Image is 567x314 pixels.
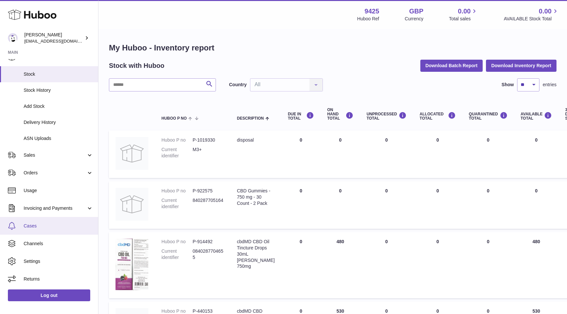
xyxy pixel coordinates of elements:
[193,239,224,245] dd: P-914492
[115,137,148,170] img: product image
[24,119,93,126] span: Delivery History
[161,248,193,261] dt: Current identifier
[24,258,93,265] span: Settings
[24,32,83,44] div: [PERSON_NAME]
[449,16,478,22] span: Total sales
[229,82,247,88] label: Country
[409,7,423,16] strong: GBP
[288,112,314,121] div: DUE IN TOTAL
[161,137,193,143] dt: Huboo P no
[514,130,559,178] td: 0
[514,232,559,298] td: 480
[504,7,559,22] a: 0.00 AVAILABLE Stock Total
[281,181,321,229] td: 0
[24,241,93,247] span: Channels
[321,181,360,229] td: 0
[161,116,187,121] span: Huboo P no
[487,137,490,143] span: 0
[367,112,407,121] div: UNPROCESSED Total
[321,130,360,178] td: 0
[360,232,413,298] td: 0
[469,112,508,121] div: QUARANTINED Total
[281,232,321,298] td: 0
[161,188,193,194] dt: Huboo P no
[24,205,86,211] span: Invoicing and Payments
[458,7,471,16] span: 0.00
[514,181,559,229] td: 0
[449,7,478,22] a: 0.00 Total sales
[360,181,413,229] td: 0
[502,82,514,88] label: Show
[161,147,193,159] dt: Current identifier
[487,188,490,193] span: 0
[237,116,264,121] span: Description
[237,239,275,269] div: cbdMD CBD Oil Tincture Drops 30mL [PERSON_NAME] 750mg
[237,137,275,143] div: disposal
[281,130,321,178] td: 0
[504,16,559,22] span: AVAILABLE Stock Total
[24,135,93,142] span: ASN Uploads
[24,170,86,176] span: Orders
[237,188,275,206] div: CBD Gummies - 750 mg - 30 Count - 2 Pack
[24,38,96,44] span: [EMAIL_ADDRESS][DOMAIN_NAME]
[24,152,86,158] span: Sales
[487,308,490,314] span: 0
[193,188,224,194] dd: P-922575
[420,60,483,71] button: Download Batch Report
[8,289,90,301] a: Log out
[24,103,93,109] span: Add Stock
[420,112,456,121] div: ALLOCATED Total
[193,137,224,143] dd: P-1019330
[413,181,462,229] td: 0
[109,43,556,53] h1: My Huboo - Inventory report
[115,188,148,221] img: product image
[24,71,93,77] span: Stock
[109,61,164,70] h2: Stock with Huboo
[521,112,552,121] div: AVAILABLE Total
[327,108,353,121] div: ON HAND Total
[115,239,148,290] img: product image
[24,223,93,229] span: Cases
[193,147,224,159] dd: M3+
[24,187,93,194] span: Usage
[193,248,224,261] dd: 0840287704655
[360,130,413,178] td: 0
[543,82,556,88] span: entries
[405,16,424,22] div: Currency
[193,197,224,210] dd: 840287705164
[8,33,18,43] img: Huboo@cbdmd.com
[321,232,360,298] td: 480
[357,16,379,22] div: Huboo Ref
[487,239,490,244] span: 0
[413,232,462,298] td: 0
[365,7,379,16] strong: 9425
[24,87,93,93] span: Stock History
[161,239,193,245] dt: Huboo P no
[413,130,462,178] td: 0
[161,197,193,210] dt: Current identifier
[486,60,556,71] button: Download Inventory Report
[539,7,552,16] span: 0.00
[24,276,93,282] span: Returns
